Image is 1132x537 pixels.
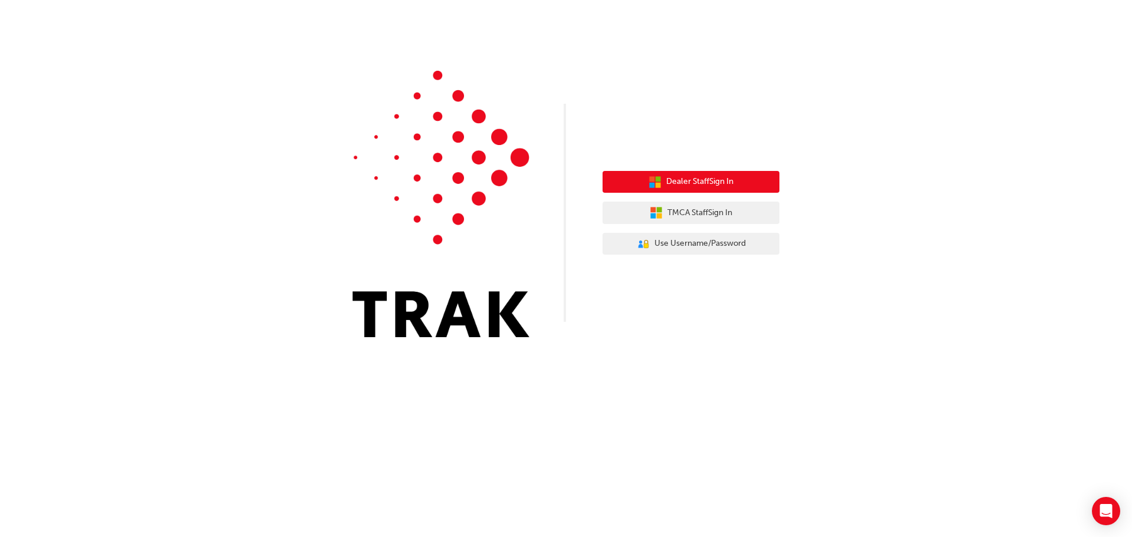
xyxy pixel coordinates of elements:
[603,202,779,224] button: TMCA StaffSign In
[603,171,779,193] button: Dealer StaffSign In
[667,206,732,220] span: TMCA Staff Sign In
[1092,497,1120,525] div: Open Intercom Messenger
[603,233,779,255] button: Use Username/Password
[666,175,733,189] span: Dealer Staff Sign In
[654,237,746,251] span: Use Username/Password
[353,71,529,337] img: Trak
